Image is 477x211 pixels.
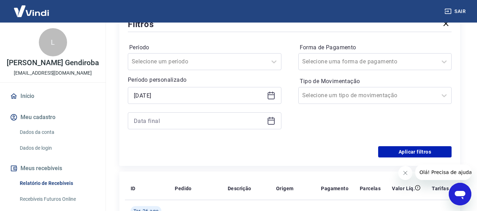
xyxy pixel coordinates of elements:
p: Período personalizado [128,76,281,84]
label: Período [129,43,280,52]
span: Olá! Precisa de ajuda? [4,5,59,11]
button: Meus recebíveis [8,161,97,176]
label: Tipo de Movimentação [300,77,451,86]
a: Início [8,88,97,104]
img: Vindi [8,0,54,22]
iframe: Fechar mensagem [398,166,412,180]
p: Descrição [228,185,251,192]
h5: Filtros [128,19,154,30]
a: Recebíveis Futuros Online [17,192,97,206]
div: L [39,28,67,56]
p: Valor Líq. [392,185,415,192]
p: Pagamento [321,185,348,192]
p: Pedido [175,185,191,192]
a: Relatório de Recebíveis [17,176,97,191]
p: Tarifas [432,185,449,192]
p: [PERSON_NAME] Gendiroba [7,59,99,67]
p: Parcelas [360,185,381,192]
a: Dados de login [17,141,97,155]
p: [EMAIL_ADDRESS][DOMAIN_NAME] [14,69,92,77]
input: Data final [134,116,264,126]
label: Forma de Pagamento [300,43,451,52]
a: Dados da conta [17,125,97,139]
button: Aplicar filtros [378,146,452,157]
input: Data inicial [134,90,264,101]
p: Origem [276,185,293,192]
button: Meu cadastro [8,110,97,125]
button: Sair [443,5,469,18]
iframe: Botão para abrir a janela de mensagens [449,183,471,205]
p: ID [131,185,136,192]
iframe: Mensagem da empresa [415,165,471,180]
